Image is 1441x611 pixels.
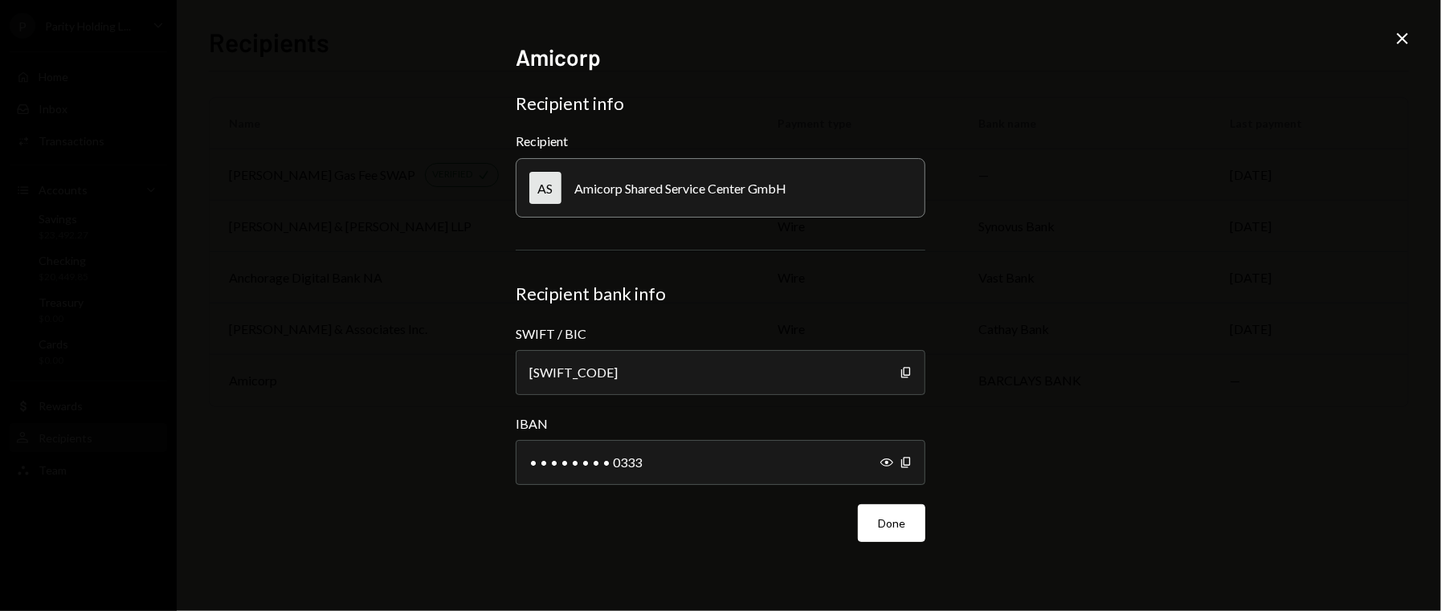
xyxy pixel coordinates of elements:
[529,172,561,204] div: AS
[516,133,925,149] div: Recipient
[516,414,925,434] label: IBAN
[516,42,925,73] h2: Amicorp
[574,181,786,196] div: Amicorp Shared Service Center GmbH
[858,504,925,542] button: Done
[516,440,925,485] div: • • • • • • • • 0333
[516,283,925,305] div: Recipient bank info
[516,92,925,115] div: Recipient info
[516,350,925,395] div: [SWIFT_CODE]
[516,324,925,344] label: SWIFT / BIC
